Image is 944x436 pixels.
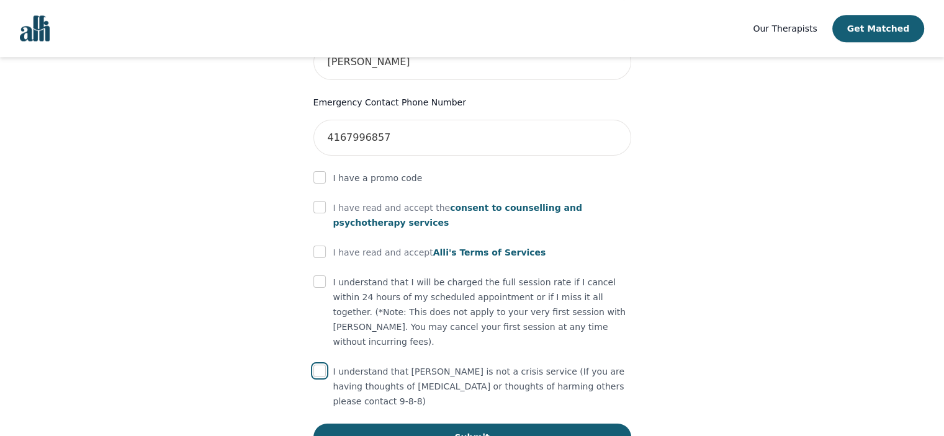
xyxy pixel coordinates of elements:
[753,24,817,33] span: Our Therapists
[333,200,631,230] p: I have read and accept the
[333,245,546,260] p: I have read and accept
[433,247,546,257] span: Alli's Terms of Services
[20,16,50,42] img: alli logo
[333,364,631,409] p: I understand that [PERSON_NAME] is not a crisis service (If you are having thoughts of [MEDICAL_D...
[333,171,423,185] p: I have a promo code
[333,203,582,228] span: consent to counselling and psychotherapy services
[333,275,631,349] p: I understand that I will be charged the full session rate if I cancel within 24 hours of my sched...
[832,15,924,42] button: Get Matched
[753,21,817,36] a: Our Therapists
[313,95,631,110] label: Emergency Contact Phone Number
